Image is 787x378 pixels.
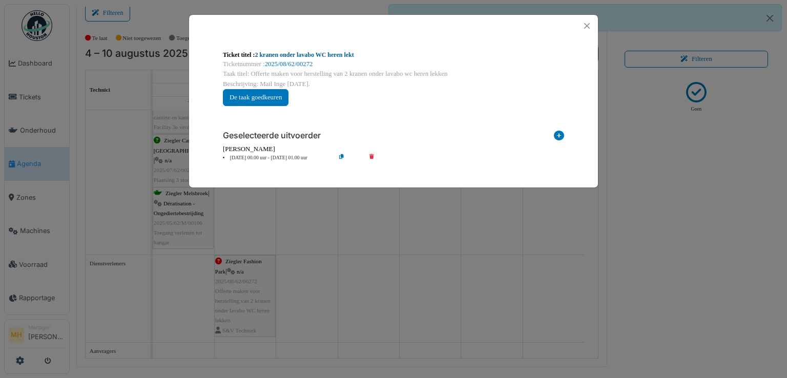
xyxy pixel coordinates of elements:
div: Beschrijving: Mail Inge [DATE]. [223,79,564,89]
a: 2 kranen onder lavabo WC heren lekt [255,51,354,58]
button: De taak goedkeuren [223,89,288,106]
div: Ticketnummer : [223,59,564,69]
div: [PERSON_NAME] [223,144,564,154]
div: Ticket titel : [223,50,564,59]
li: [DATE] 00.00 uur - [DATE] 01.00 uur [218,154,335,162]
div: Taak titel: Offerte maken voor herstelling van 2 kranen onder lavabo wc heren lekken [223,69,564,79]
h6: Geselecteerde uitvoerder [223,131,321,140]
i: Toevoegen [554,131,564,144]
button: Close [580,19,594,33]
a: 2025/08/62/00272 [265,60,313,68]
